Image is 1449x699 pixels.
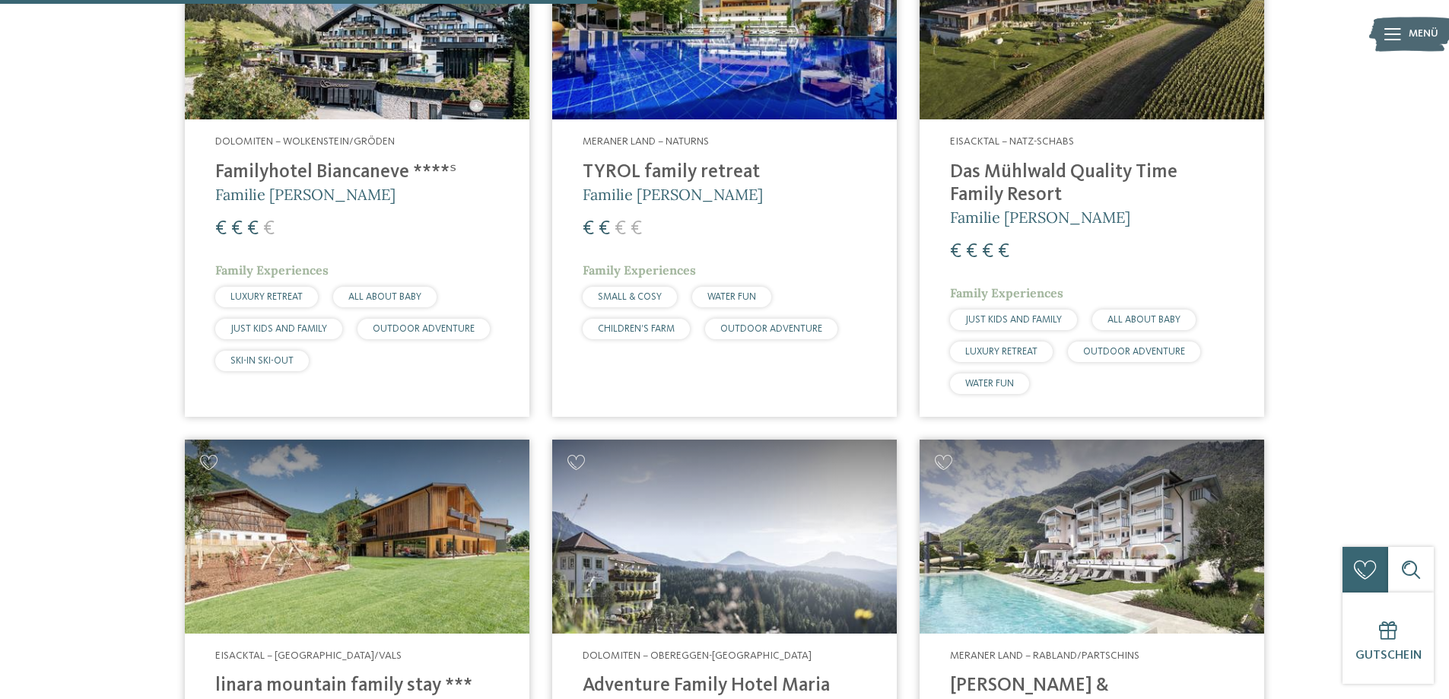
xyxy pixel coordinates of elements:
span: LUXURY RETREAT [230,292,303,302]
span: SMALL & COSY [598,292,662,302]
span: € [231,219,243,239]
h4: Familyhotel Biancaneve ****ˢ [215,161,499,184]
span: Family Experiences [583,262,696,278]
span: Dolomiten – Obereggen-[GEOGRAPHIC_DATA] [583,650,812,661]
span: LUXURY RETREAT [965,347,1037,357]
span: WATER FUN [965,379,1014,389]
h4: Das Mühlwald Quality Time Family Resort [950,161,1234,207]
span: Dolomiten – Wolkenstein/Gröden [215,136,395,147]
img: Adventure Family Hotel Maria **** [552,440,897,634]
span: € [631,219,642,239]
span: € [615,219,626,239]
img: Familienhotels gesucht? Hier findet ihr die besten! [185,440,529,634]
h4: linara mountain family stay *** [215,675,499,697]
span: JUST KIDS AND FAMILY [965,315,1062,325]
span: Gutschein [1355,650,1422,662]
span: Familie [PERSON_NAME] [950,208,1130,227]
a: Gutschein [1343,593,1434,684]
span: € [599,219,610,239]
span: Familie [PERSON_NAME] [583,185,763,204]
img: Familienhotels gesucht? Hier findet ihr die besten! [920,440,1264,634]
span: OUTDOOR ADVENTURE [1083,347,1185,357]
span: € [263,219,275,239]
span: Eisacktal – [GEOGRAPHIC_DATA]/Vals [215,650,402,661]
span: Familie [PERSON_NAME] [215,185,396,204]
span: ALL ABOUT BABY [1107,315,1180,325]
span: Meraner Land – Naturns [583,136,709,147]
span: Family Experiences [215,262,329,278]
span: SKI-IN SKI-OUT [230,356,294,366]
span: OUTDOOR ADVENTURE [720,324,822,334]
span: CHILDREN’S FARM [598,324,675,334]
span: € [247,219,259,239]
span: € [583,219,594,239]
span: Family Experiences [950,285,1063,300]
span: JUST KIDS AND FAMILY [230,324,327,334]
span: € [982,242,993,262]
span: € [998,242,1009,262]
span: Eisacktal – Natz-Schabs [950,136,1074,147]
span: WATER FUN [707,292,756,302]
h4: TYROL family retreat [583,161,866,184]
span: € [966,242,977,262]
span: ALL ABOUT BABY [348,292,421,302]
span: € [950,242,961,262]
span: € [215,219,227,239]
span: Meraner Land – Rabland/Partschins [950,650,1139,661]
span: OUTDOOR ADVENTURE [373,324,475,334]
